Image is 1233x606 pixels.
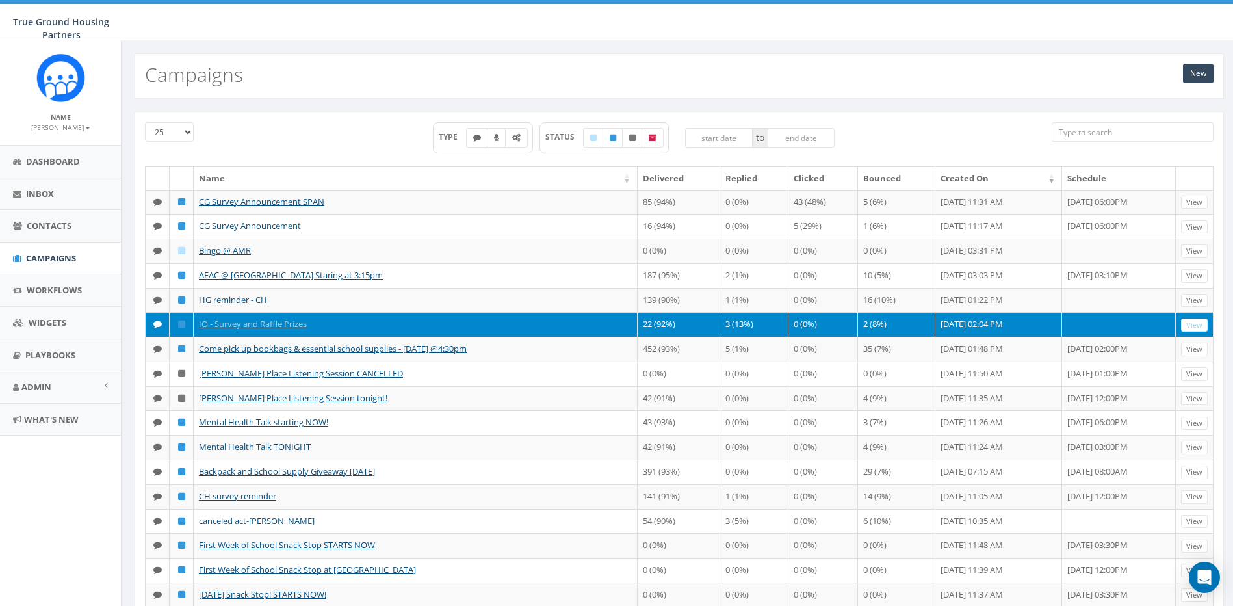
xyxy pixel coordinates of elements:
td: 141 (91%) [638,484,720,509]
td: 0 (0%) [858,362,935,386]
td: [DATE] 12:00PM [1062,558,1176,583]
i: Text SMS [153,198,162,206]
i: Automated Message [512,134,521,142]
a: [PERSON_NAME] Place Listening Session CANCELLED [199,367,403,379]
td: 54 (90%) [638,509,720,534]
td: 0 (0%) [720,533,788,558]
td: 2 (1%) [720,263,788,288]
a: View [1181,319,1208,332]
td: 35 (7%) [858,337,935,362]
label: Text SMS [466,128,488,148]
i: Draft [590,134,597,142]
th: Bounced [858,167,935,190]
th: Schedule [1062,167,1176,190]
a: CG Survey Announcement [199,220,301,231]
td: 3 (5%) [720,509,788,534]
td: 3 (13%) [720,312,788,337]
td: 0 (0%) [638,558,720,583]
i: Text SMS [153,418,162,427]
td: [DATE] 01:00PM [1062,362,1176,386]
a: Come pick up bookbags & essential school supplies - [DATE] @4:30pm [199,343,467,354]
th: Name: activate to sort column ascending [194,167,638,190]
a: CG Survey Announcement SPAN [199,196,324,207]
span: STATUS [545,131,584,142]
small: [PERSON_NAME] [31,123,90,132]
td: [DATE] 12:00PM [1062,484,1176,509]
a: New [1183,64,1214,83]
span: Campaigns [26,252,76,264]
i: Text SMS [153,222,162,230]
i: Published [178,566,185,574]
input: Type to search [1052,122,1214,142]
td: 0 (0%) [720,239,788,263]
a: [PERSON_NAME] Place Listening Session tonight! [199,392,387,404]
td: [DATE] 01:22 PM [935,288,1062,313]
td: 4 (9%) [858,386,935,411]
a: AFAC @ [GEOGRAPHIC_DATA] Staring at 3:15pm [199,269,383,281]
td: 42 (91%) [638,386,720,411]
a: First Week of School Snack Stop STARTS NOW [199,539,375,551]
td: 5 (6%) [858,190,935,215]
td: 0 (0%) [788,410,858,435]
td: 391 (93%) [638,460,720,484]
a: View [1181,417,1208,430]
span: Contacts [27,220,71,231]
i: Text SMS [153,246,162,255]
i: Published [178,320,185,328]
td: [DATE] 11:48 AM [935,533,1062,558]
td: 1 (1%) [720,288,788,313]
label: Archived [642,128,664,148]
h2: Campaigns [145,64,243,85]
i: Text SMS [153,566,162,574]
td: 0 (0%) [720,558,788,583]
td: 139 (90%) [638,288,720,313]
td: 1 (6%) [858,214,935,239]
a: canceled act-[PERSON_NAME] [199,515,315,527]
td: [DATE] 08:00AM [1062,460,1176,484]
td: 42 (91%) [638,435,720,460]
td: [DATE] 01:48 PM [935,337,1062,362]
span: to [753,128,768,148]
td: [DATE] 06:00PM [1062,410,1176,435]
td: 5 (29%) [788,214,858,239]
small: Name [51,112,71,122]
a: View [1181,441,1208,454]
a: HG reminder - CH [199,294,267,306]
i: Draft [178,246,185,255]
td: 10 (5%) [858,263,935,288]
i: Text SMS [153,468,162,476]
td: 0 (0%) [858,533,935,558]
a: View [1181,540,1208,553]
a: View [1181,588,1208,602]
td: 16 (10%) [858,288,935,313]
td: 0 (0%) [638,362,720,386]
td: 16 (94%) [638,214,720,239]
td: 0 (0%) [720,435,788,460]
a: View [1181,244,1208,258]
a: Bingo @ AMR [199,244,251,256]
i: Text SMS [153,296,162,304]
i: Published [610,134,616,142]
a: First Week of School Snack Stop at [GEOGRAPHIC_DATA] [199,564,416,575]
td: 0 (0%) [788,484,858,509]
td: 29 (7%) [858,460,935,484]
label: Ringless Voice Mail [487,128,506,148]
td: 43 (48%) [788,190,858,215]
i: Ringless Voice Mail [494,134,499,142]
a: View [1181,196,1208,209]
div: Open Intercom Messenger [1189,562,1220,593]
td: [DATE] 03:03 PM [935,263,1062,288]
td: 0 (0%) [788,239,858,263]
td: 0 (0%) [788,533,858,558]
td: [DATE] 11:50 AM [935,362,1062,386]
a: [PERSON_NAME] [31,121,90,133]
a: View [1181,515,1208,529]
td: 2 (8%) [858,312,935,337]
span: Dashboard [26,155,80,167]
td: 0 (0%) [638,239,720,263]
i: Text SMS [153,492,162,501]
td: [DATE] 03:31 PM [935,239,1062,263]
td: [DATE] 02:04 PM [935,312,1062,337]
span: Inbox [26,188,54,200]
td: [DATE] 11:31 AM [935,190,1062,215]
